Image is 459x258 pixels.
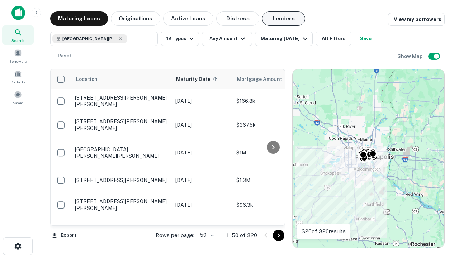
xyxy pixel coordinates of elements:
p: [DATE] [175,121,229,129]
p: [DATE] [175,201,229,209]
a: Borrowers [2,46,34,66]
button: Maturing Loans [50,11,108,26]
p: [DATE] [175,225,229,233]
button: Save your search to get updates of matches that match your search criteria. [354,32,377,46]
th: Maturity Date [172,69,233,89]
p: [DATE] [175,97,229,105]
h6: Show Map [397,52,424,60]
button: Go to next page [273,230,284,241]
p: [DATE] [175,149,229,157]
p: 1–50 of 320 [227,231,257,240]
button: Lenders [262,11,305,26]
button: Active Loans [163,11,213,26]
button: 12 Types [161,32,199,46]
button: Distress [216,11,259,26]
span: Contacts [11,79,25,85]
a: View my borrowers [388,13,445,26]
span: Location [76,75,98,83]
a: Contacts [2,67,34,86]
button: Originations [111,11,160,26]
div: 0 0 [293,69,444,248]
iframe: Chat Widget [423,201,459,235]
p: $166.8k [236,97,308,105]
span: Mortgage Amount [237,75,292,83]
p: [STREET_ADDRESS][PERSON_NAME][PERSON_NAME] [75,118,168,131]
p: $228k [236,225,308,233]
span: Borrowers [9,58,27,64]
button: All Filters [316,32,351,46]
p: [GEOGRAPHIC_DATA][PERSON_NAME][PERSON_NAME] [75,146,168,159]
a: Saved [2,88,34,107]
p: $367.5k [236,121,308,129]
th: Location [71,69,172,89]
p: [STREET_ADDRESS][PERSON_NAME][PERSON_NAME] [75,198,168,211]
p: $1M [236,149,308,157]
div: Maturing [DATE] [261,34,309,43]
p: [DATE] [175,176,229,184]
span: Saved [13,100,23,106]
p: Rows per page: [156,231,194,240]
button: Export [50,230,78,241]
p: $96.3k [236,201,308,209]
img: capitalize-icon.png [11,6,25,20]
p: [STREET_ADDRESS][PERSON_NAME] [75,177,168,183]
span: Search [11,38,24,43]
button: Maturing [DATE] [255,32,313,46]
p: 320 of 320 results [302,227,346,236]
span: Maturity Date [176,75,220,83]
p: [STREET_ADDRESS][PERSON_NAME][PERSON_NAME] [75,95,168,107]
p: $1.3M [236,176,308,184]
button: Reset [53,49,76,63]
button: Any Amount [202,32,252,46]
span: [GEOGRAPHIC_DATA][PERSON_NAME], [GEOGRAPHIC_DATA], [GEOGRAPHIC_DATA] [62,35,116,42]
div: 50 [197,230,215,240]
a: Search [2,25,34,45]
th: Mortgage Amount [233,69,312,89]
